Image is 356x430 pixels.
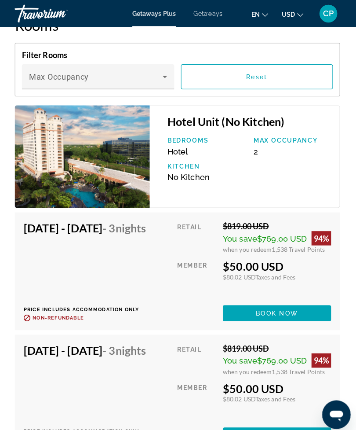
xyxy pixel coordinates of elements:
[223,351,257,360] span: You save
[281,11,294,18] span: USD
[310,349,330,363] div: 94%
[35,311,86,316] span: Non-refundable
[271,363,323,370] span: 1,538 Travel Points
[117,218,147,232] span: Nights
[223,377,330,390] div: $50.00 USD
[178,339,216,370] div: Retail
[178,218,216,250] div: Retail
[104,218,147,232] span: - 3
[168,113,330,126] h3: Hotel Unit (No Kitchen)
[117,339,147,352] span: Nights
[18,2,105,25] a: Travorium
[25,49,331,59] h4: Filter Rooms
[178,256,216,294] div: Member
[26,302,154,308] p: Price includes accommodation only
[255,269,294,277] span: Taxes and Fees
[223,301,330,317] button: Book now
[168,145,189,154] span: Hotel
[223,256,330,269] div: $50.00 USD
[134,10,177,17] a: Getaways Plus
[104,339,147,352] span: - 3
[322,9,332,18] span: CP
[257,231,306,240] span: $769.00 USD
[321,395,349,423] iframe: Button to launch messaging window
[253,135,329,142] p: Max Occupancy
[310,228,330,242] div: 94%
[26,218,147,232] h4: [DATE] - [DATE]
[223,231,257,240] span: You save
[223,339,330,349] div: $819.00 USD
[251,11,259,18] span: en
[251,7,268,20] button: Change language
[168,170,210,179] span: No Kitchen
[316,4,338,22] button: User Menu
[32,71,91,81] span: Max Occupancy
[271,242,323,250] span: 1,538 Travel Points
[26,339,147,352] h4: [DATE] - [DATE]
[223,218,330,228] div: $819.00 USD
[194,10,223,17] a: Getaways
[253,145,258,154] span: 2
[257,351,306,360] span: $769.00 USD
[246,72,267,79] span: Reset
[223,269,330,277] div: $80.02 USD
[281,7,302,20] button: Change currency
[223,390,330,397] div: $80.02 USD
[178,377,216,415] div: Member
[255,390,294,397] span: Taxes and Fees
[18,104,151,205] img: RM14E01X.jpg
[168,135,244,142] p: Bedrooms
[26,423,154,429] p: Price includes accommodation only
[168,161,244,168] p: Kitchen
[223,363,271,370] span: when you redeem
[255,305,297,312] span: Book now
[223,242,271,250] span: when you redeem
[182,63,332,88] button: Reset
